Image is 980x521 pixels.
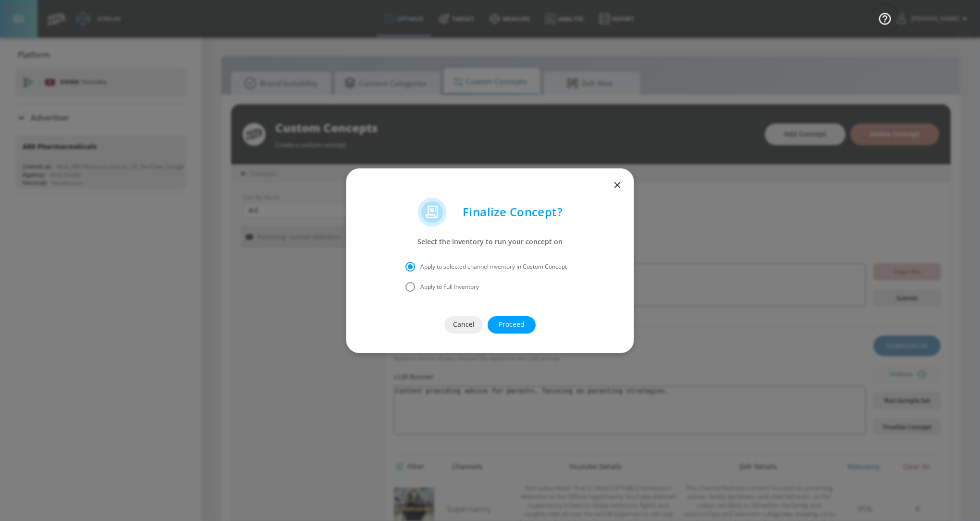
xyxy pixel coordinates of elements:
[507,319,516,331] span: Proceed
[420,262,567,271] span: Apply to selected channel inventory in Custom Concept
[444,316,483,334] button: Cancel
[399,237,581,246] p: Select the inventory to run your concept on
[871,5,898,32] button: Open Resource Center
[420,283,479,291] span: Apply to Full Inventory
[488,316,536,334] button: Proceed
[463,205,563,219] p: Finalize Concept?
